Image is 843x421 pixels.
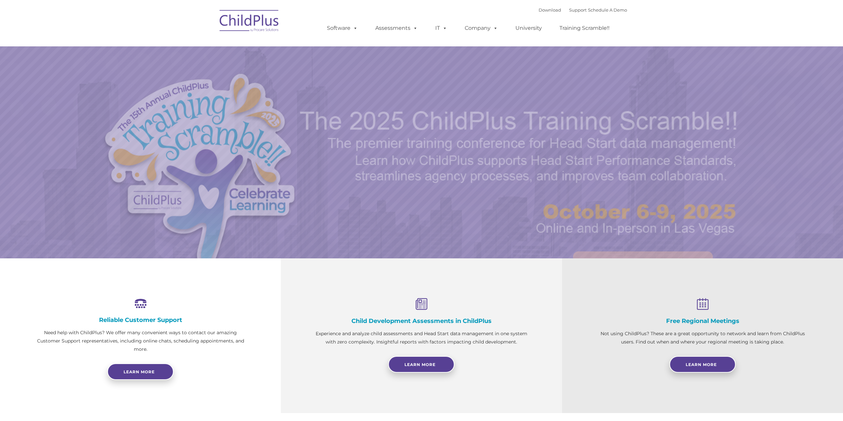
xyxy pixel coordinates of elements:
a: Training Scramble!! [553,22,616,35]
span: Learn More [686,362,717,367]
a: Company [458,22,504,35]
a: Learn more [107,363,174,380]
a: Assessments [369,22,424,35]
a: Download [539,7,561,13]
img: ChildPlus by Procare Solutions [216,5,283,38]
a: Software [320,22,364,35]
a: Learn More [669,356,736,373]
p: Experience and analyze child assessments and Head Start data management in one system with zero c... [314,330,529,346]
a: Support [569,7,587,13]
a: University [509,22,549,35]
a: Schedule A Demo [588,7,627,13]
a: Learn More [388,356,454,373]
h4: Child Development Assessments in ChildPlus [314,317,529,325]
span: Learn More [404,362,436,367]
p: Not using ChildPlus? These are a great opportunity to network and learn from ChildPlus users. Fin... [595,330,810,346]
a: Learn More [573,251,713,289]
a: IT [429,22,454,35]
p: Need help with ChildPlus? We offer many convenient ways to contact our amazing Customer Support r... [33,329,248,353]
h4: Reliable Customer Support [33,316,248,324]
font: | [539,7,627,13]
span: Learn more [124,369,155,374]
h4: Free Regional Meetings [595,317,810,325]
